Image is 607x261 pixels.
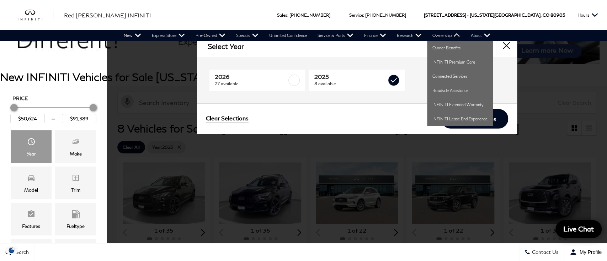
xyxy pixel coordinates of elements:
input: Minimum [10,114,45,123]
a: Red [PERSON_NAME] INFINITI [64,11,151,20]
div: YearYear [11,130,52,163]
a: INFINITI Lease End Experience [427,112,493,126]
a: INFINITI Extended Warranty [427,98,493,112]
a: Pre-Owned [190,30,231,41]
div: Minimum Price [10,104,17,111]
div: FueltypeFueltype [55,203,96,235]
a: 20258 available [309,70,405,91]
a: Clear Selections [206,115,249,123]
span: Trim [71,172,80,186]
span: 2026 [215,73,287,80]
a: Research [392,30,427,41]
input: Maximum [62,114,96,123]
a: [PHONE_NUMBER] [289,12,330,18]
a: Service & Parts [312,30,359,41]
button: Open user profile menu [564,243,607,261]
div: Price [10,102,96,123]
a: [PHONE_NUMBER] [365,12,406,18]
nav: Main Navigation [118,30,496,41]
a: About [465,30,496,41]
div: Fueltype [66,222,85,230]
span: My Profile [577,249,602,255]
span: Fueltype [71,208,80,222]
span: Features [27,208,36,222]
a: Unlimited Confidence [264,30,312,41]
div: MakeMake [55,130,96,163]
a: Express Store [147,30,190,41]
div: Maximum Price [90,104,97,111]
span: 8 available [314,80,387,87]
span: Make [71,136,80,150]
span: Year [27,136,36,150]
img: INFINITI [18,10,53,21]
div: Trim [71,186,80,194]
span: Search [11,249,29,255]
a: Connected Services [427,69,493,83]
img: Opt-Out Icon [4,246,20,254]
h5: Price [12,95,94,102]
div: TrimTrim [55,167,96,199]
span: 2025 [314,73,387,80]
div: ModelModel [11,167,52,199]
a: INFINITI Premium Care [427,55,493,69]
h2: Select Year [208,42,244,50]
a: [STREET_ADDRESS] • [US_STATE][GEOGRAPHIC_DATA], CO 80905 [424,12,565,18]
span: : [363,12,364,18]
span: Live Chat [560,224,597,233]
div: Model [24,186,38,194]
a: Owner Benefits [427,41,493,55]
a: Live Chat [555,220,602,238]
span: Model [27,172,36,186]
a: New [118,30,147,41]
a: 202627 available [209,70,305,91]
div: Year [27,150,36,158]
span: Red [PERSON_NAME] INFINITI [64,12,151,18]
span: Contact Us [530,249,559,255]
span: Service [349,12,363,18]
a: infiniti [18,10,53,21]
button: close [496,36,517,57]
span: 27 available [215,80,287,87]
a: Specials [231,30,264,41]
span: Sales [277,12,287,18]
div: FeaturesFeatures [11,203,52,235]
span: : [287,12,288,18]
div: Make [70,150,82,158]
section: Click to Open Cookie Consent Modal [4,246,20,254]
a: Roadside Assistance [427,83,493,98]
a: Finance [359,30,392,41]
a: Ownership [427,30,465,41]
div: Features [22,222,40,230]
